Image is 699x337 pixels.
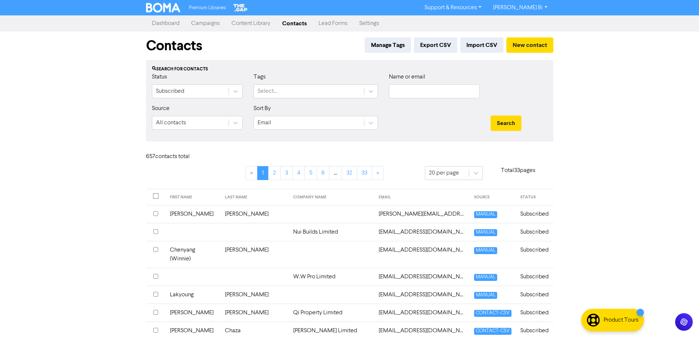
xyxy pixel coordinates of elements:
span: MANUAL [474,274,497,281]
span: Premium Libraries: [189,6,226,10]
th: FIRST NAME [165,189,221,205]
td: alialikris@gmail.com [374,286,470,304]
a: Settings [353,16,385,31]
a: Page 5 [305,166,317,180]
h6: 657 contact s total [146,153,205,160]
td: alicenooney@gmail.com [374,304,470,322]
label: Status [152,73,167,81]
a: [PERSON_NAME] Bi [487,2,553,14]
td: jeremy@calca.co.nz [374,205,470,223]
label: Source [152,104,170,113]
img: The Gap [232,3,248,12]
button: Search [491,116,521,131]
td: [PERSON_NAME] [221,241,289,268]
a: Dashboard [146,16,185,31]
iframe: Chat Widget [662,302,699,337]
td: Subscribed [516,205,553,223]
a: Page 1 is your current page [257,166,269,180]
th: LAST NAME [221,189,289,205]
a: Support & Resources [419,2,487,14]
td: [PERSON_NAME] [165,205,221,223]
div: Email [258,118,271,127]
td: Subscribed [516,268,553,286]
a: Campaigns [185,16,226,31]
td: W.W Pro Limited [289,268,374,286]
span: MANUAL [474,229,497,236]
a: Page 2 [268,166,281,180]
td: Subscribed [516,241,553,268]
a: Page 4 [292,166,305,180]
div: Select... [258,87,277,96]
a: Content Library [226,16,276,31]
label: Sort By [254,104,271,113]
div: Subscribed [156,87,184,96]
td: Subscribed [516,223,553,241]
div: Search for contacts [152,66,547,73]
h1: Contacts [146,37,202,54]
td: Subscribed [516,286,553,304]
td: Subscribed [516,304,553,322]
th: COMPANY NAME [289,189,374,205]
button: Import CSV [460,37,503,53]
span: MANUAL [474,292,497,299]
div: All contacts [156,118,186,127]
span: MANUAL [474,211,497,218]
td: wcy122702@gmail.com [374,241,470,268]
th: SOURCE [470,189,516,205]
button: New contact [506,37,553,53]
a: Page 32 [342,166,357,180]
td: Chenyang (Winnie) [165,241,221,268]
td: [PERSON_NAME] [221,304,289,322]
button: Manage Tags [365,37,411,53]
label: Name or email [389,73,425,81]
span: CONTACT-CSV [474,328,511,335]
a: Page 6 [317,166,330,180]
img: BOMA Logo [146,3,181,12]
th: EMAIL [374,189,470,205]
td: [PERSON_NAME] [221,286,289,304]
a: » [372,166,384,180]
a: Page 33 [357,166,372,180]
a: Page 3 [280,166,293,180]
td: henrytaonui@gmail.com [374,223,470,241]
div: 20 per page [429,169,459,177]
td: Lakyoung [165,286,221,304]
span: CONTACT-CSV [474,310,511,317]
td: [PERSON_NAME] [165,304,221,322]
td: [PERSON_NAME] [221,205,289,223]
td: Qi Property Limited [289,304,374,322]
td: Nui Builds Limited [289,223,374,241]
td: wchloe1988@gmail.com [374,268,470,286]
p: Total 33 pages [483,166,553,175]
a: Contacts [276,16,313,31]
a: Lead Forms [313,16,353,31]
label: Tags [254,73,266,81]
button: Export CSV [414,37,457,53]
th: STATUS [516,189,553,205]
span: MANUAL [474,247,497,254]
